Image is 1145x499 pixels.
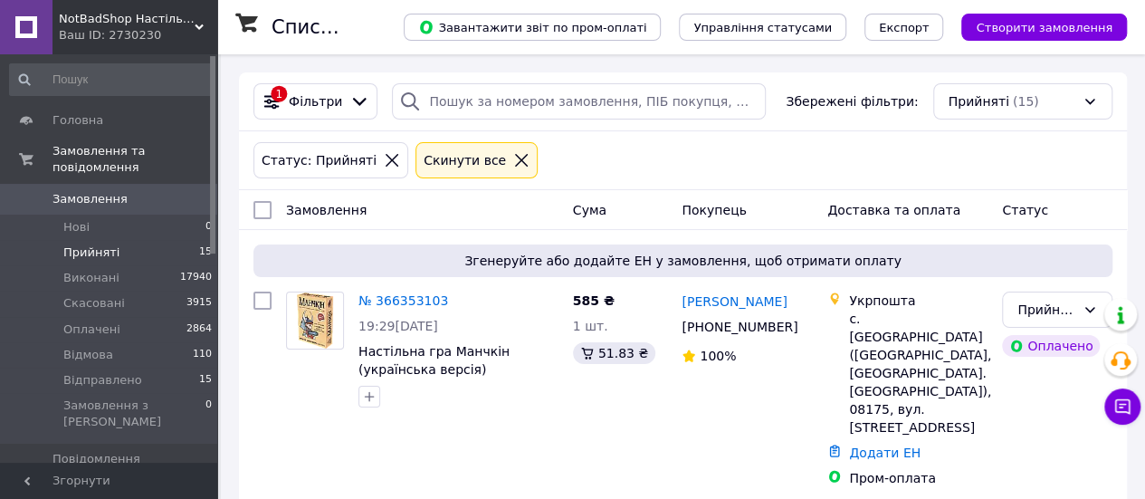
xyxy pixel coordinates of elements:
span: Скасовані [63,295,125,312]
div: 51.83 ₴ [573,342,655,364]
span: 100% [700,349,736,363]
span: Збережені фільтри: [786,92,918,110]
span: Експорт [879,21,930,34]
span: 110 [193,347,212,363]
span: Виконані [63,270,119,286]
div: Оплачено [1002,335,1100,357]
div: Статус: Прийняті [258,150,380,170]
span: Відмова [63,347,113,363]
span: Замовлення з [PERSON_NAME] [63,398,205,430]
span: Створити замовлення [976,21,1112,34]
span: Нові [63,219,90,235]
div: с. [GEOGRAPHIC_DATA] ([GEOGRAPHIC_DATA], [GEOGRAPHIC_DATA]. [GEOGRAPHIC_DATA]), 08175, вул. [STRE... [849,310,988,437]
span: 15 [199,245,212,261]
button: Завантажити звіт по пром-оплаті [404,14,661,41]
span: Згенеруйте або додайте ЕН у замовлення, щоб отримати оплату [261,252,1105,270]
span: 3915 [186,295,212,312]
input: Пошук за номером замовлення, ПІБ покупця, номером телефону, Email, номером накладної [392,83,766,120]
span: Головна [52,112,103,129]
button: Створити замовлення [961,14,1127,41]
span: 0 [205,398,212,430]
span: 585 ₴ [573,293,615,308]
div: Ваш ID: 2730230 [59,27,217,43]
span: NotBadShop Настільні ігри [59,11,195,27]
span: (15) [1013,94,1039,109]
span: Повідомлення [52,451,140,467]
button: Чат з покупцем [1104,389,1140,425]
span: Замовлення [286,203,367,217]
span: Відправлено [63,372,142,389]
span: Прийняті [63,245,119,261]
a: № 366353103 [358,293,448,308]
span: Доставка та оплата [827,203,960,217]
span: 1 шт. [573,319,608,333]
div: [PHONE_NUMBER] [678,314,798,340]
a: Створити замовлення [943,19,1127,34]
a: [PERSON_NAME] [682,293,787,311]
h1: Список замовлень [272,16,455,38]
span: Замовлення та повідомлення [52,143,217,176]
img: Фото товару [297,293,333,349]
div: Cкинути все [420,150,510,170]
a: Фото товару [286,292,344,350]
div: Укрпошта [849,292,988,310]
span: 19:29[DATE] [358,319,438,333]
div: Пром-оплата [849,469,988,487]
a: Додати ЕН [849,446,921,460]
span: Cума [573,203,606,217]
span: 0 [205,219,212,235]
button: Експорт [864,14,944,41]
input: Пошук [9,63,214,96]
span: 17940 [180,270,212,286]
a: Настільна гра Манчкін (українська версія) [358,344,510,377]
span: Завантажити звіт по пром-оплаті [418,19,646,35]
span: Управління статусами [693,21,832,34]
span: Замовлення [52,191,128,207]
span: Прийняті [949,92,1009,110]
span: 15 [199,372,212,389]
span: Покупець [682,203,746,217]
span: Фільтри [289,92,342,110]
span: Оплачені [63,321,120,338]
div: Прийнято [1017,300,1075,320]
button: Управління статусами [679,14,846,41]
span: Статус [1002,203,1048,217]
span: 2864 [186,321,212,338]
